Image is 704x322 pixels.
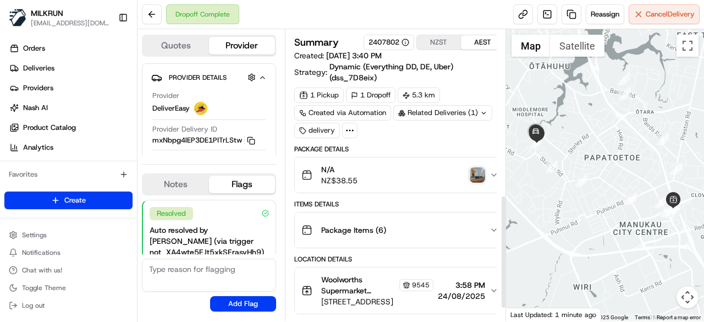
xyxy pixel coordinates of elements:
[294,105,391,121] a: Created via Automation
[209,176,275,193] button: Flags
[509,307,545,321] a: Open this area in Google Maps (opens a new window)
[654,196,667,208] div: 5
[4,59,137,77] a: Deliveries
[417,35,461,50] button: NZST
[152,135,255,145] button: mxNbpg4lEP3DE1PITrLStw
[438,291,485,302] span: 24/08/2025
[4,227,133,243] button: Settings
[4,263,133,278] button: Chat with us!
[321,175,358,186] span: NZ$38.55
[4,166,133,183] div: Favorites
[23,143,53,152] span: Analytics
[398,88,440,103] div: 5.3 km
[393,105,492,121] div: Related Deliveries (1)
[294,88,344,103] div: 1 Pickup
[194,102,207,115] img: delivereasy_logo.png
[151,68,267,86] button: Provider Details
[619,88,631,100] div: 2
[152,91,179,101] span: Provider
[169,73,227,82] span: Provider Details
[4,245,133,260] button: Notifications
[470,167,485,183] img: photo_proof_of_delivery image
[667,203,679,215] div: 13
[152,124,217,134] span: Provider Delivery ID
[668,203,680,215] div: 11
[22,248,61,257] span: Notifications
[321,296,433,307] span: [STREET_ADDRESS]
[646,9,695,19] span: Cancel Delivery
[22,266,62,275] span: Chat with us!
[326,51,382,61] span: [DATE] 3:40 PM
[625,193,637,205] div: 15
[9,9,26,26] img: MILKRUN
[295,157,505,193] button: N/ANZ$38.55photo_proof_of_delivery image
[294,61,505,83] div: Strategy:
[294,200,505,209] div: Items Details
[438,280,485,291] span: 3:58 PM
[23,43,45,53] span: Orders
[4,192,133,209] button: Create
[629,4,700,24] button: CancelDelivery
[509,307,545,321] img: Google
[4,280,133,296] button: Toggle Theme
[31,19,109,28] button: [EMAIL_ADDRESS][DOMAIN_NAME]
[657,133,669,145] div: 3
[294,50,382,61] span: Created:
[210,296,276,312] button: Add Flag
[4,99,137,117] a: Nash AI
[4,79,137,97] a: Providers
[506,308,601,321] div: Last Updated: 1 minute ago
[661,205,673,217] div: 14
[22,301,45,310] span: Log out
[4,4,114,31] button: MILKRUNMILKRUN[EMAIL_ADDRESS][DOMAIN_NAME]
[461,35,505,50] button: AEST
[294,37,339,47] h3: Summary
[546,161,558,173] div: 17
[4,139,137,156] a: Analytics
[670,163,682,175] div: 4
[657,314,701,320] a: Report a map error
[294,123,340,138] div: delivery
[4,298,133,313] button: Log out
[23,63,54,73] span: Deliveries
[329,61,497,83] span: Dynamic (Everything DD, DE, Uber) (dss_7D8eix)
[591,9,619,19] span: Reassign
[667,206,679,219] div: 6
[294,255,505,264] div: Location Details
[329,61,505,83] a: Dynamic (Everything DD, DE, Uber) (dss_7D8eix)
[575,174,587,187] div: 16
[321,164,358,175] span: N/A
[23,83,53,93] span: Providers
[143,37,209,54] button: Quotes
[209,37,275,54] button: Provider
[31,8,63,19] button: MILKRUN
[294,145,505,154] div: Package Details
[635,314,650,320] a: Terms (opens in new tab)
[23,103,48,113] span: Nash AI
[667,204,679,216] div: 7
[346,88,395,103] div: 1 Dropoff
[22,283,66,292] span: Toggle Theme
[530,137,542,149] div: 18
[321,274,397,296] span: Woolworths Supermarket [GEOGRAPHIC_DATA] - Manukau Store Manager
[23,123,76,133] span: Product Catalog
[22,231,47,239] span: Settings
[512,35,550,57] button: Show street map
[369,37,409,47] div: 2407802
[64,195,86,205] span: Create
[4,40,137,57] a: Orders
[143,176,209,193] button: Notes
[150,207,193,220] div: Resolved
[667,204,679,216] div: 12
[295,212,505,248] button: Package Items (6)
[618,73,630,85] div: 1
[676,35,698,57] button: Toggle fullscreen view
[586,4,624,24] button: Reassign
[321,225,386,236] span: Package Items ( 6 )
[676,286,698,308] button: Map camera controls
[295,268,505,314] button: Woolworths Supermarket [GEOGRAPHIC_DATA] - Manukau Store Manager9545[STREET_ADDRESS]3:58 PM24/08/...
